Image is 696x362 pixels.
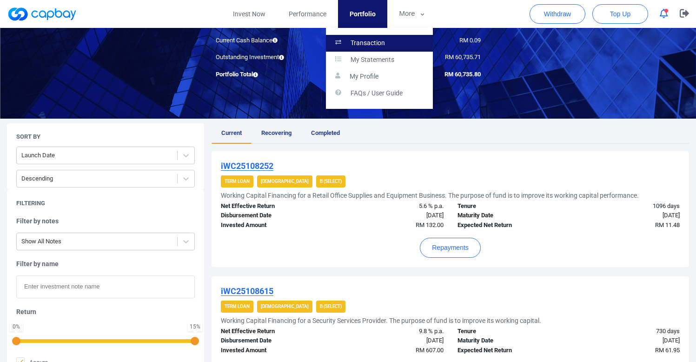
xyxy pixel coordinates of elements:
p: My Profile [350,73,378,81]
a: My Statements [326,52,433,68]
p: Transaction [351,39,385,47]
p: FAQs / User Guide [351,89,403,98]
a: My Profile [326,68,433,85]
a: FAQs / User Guide [326,85,433,102]
p: My Statements [351,56,394,64]
a: Transaction [326,35,433,52]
